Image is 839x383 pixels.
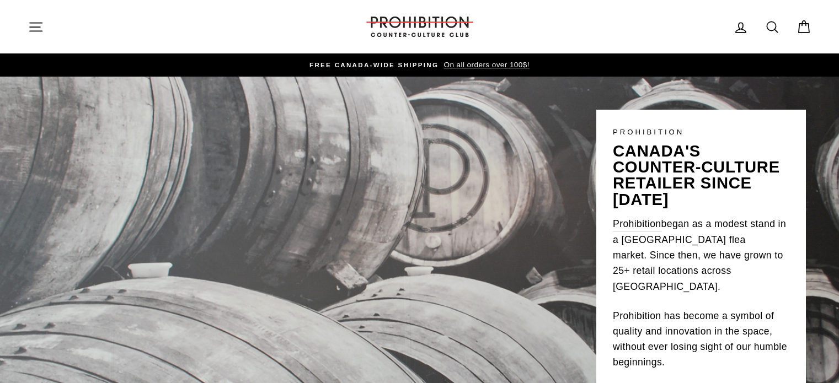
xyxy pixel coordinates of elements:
[309,62,439,68] span: FREE CANADA-WIDE SHIPPING
[441,61,529,69] span: On all orders over 100$!
[365,17,475,37] img: PROHIBITION COUNTER-CULTURE CLUB
[613,216,661,232] a: Prohibition
[613,126,789,138] p: PROHIBITION
[613,216,789,294] p: began as a modest stand in a [GEOGRAPHIC_DATA] flea market. Since then, we have grown to 25+ reta...
[31,59,809,71] a: FREE CANADA-WIDE SHIPPING On all orders over 100$!
[613,308,789,370] p: Prohibition has become a symbol of quality and innovation in the space, without ever losing sight...
[613,143,789,208] p: canada's counter-culture retailer since [DATE]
